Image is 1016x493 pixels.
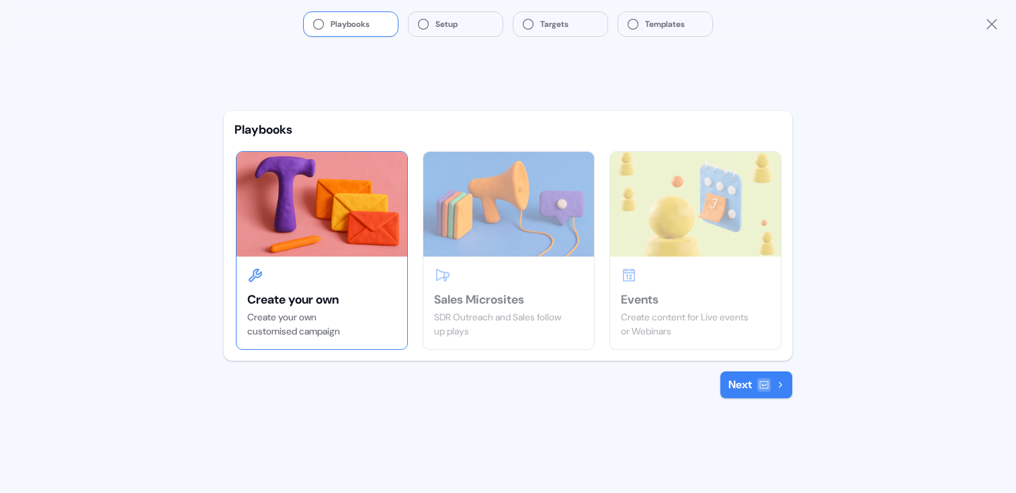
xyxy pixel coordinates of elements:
[409,12,503,36] button: Setup
[610,152,781,257] img: Events
[247,292,396,308] div: Create your own
[304,12,398,36] button: Playbooks
[247,310,396,339] div: Create your own customised campaign
[621,310,770,339] div: Create content for Live events or Webinars
[513,12,607,36] button: Targets
[720,371,792,398] button: Next
[237,152,407,257] img: Create your own
[434,310,583,339] div: SDR Outreach and Sales follow up plays
[984,16,1000,32] button: Close
[235,122,781,138] div: Playbooks
[618,12,712,36] button: Templates
[423,152,594,257] img: Sales Microsites
[434,292,583,308] div: Sales Microsites
[621,292,770,308] div: Events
